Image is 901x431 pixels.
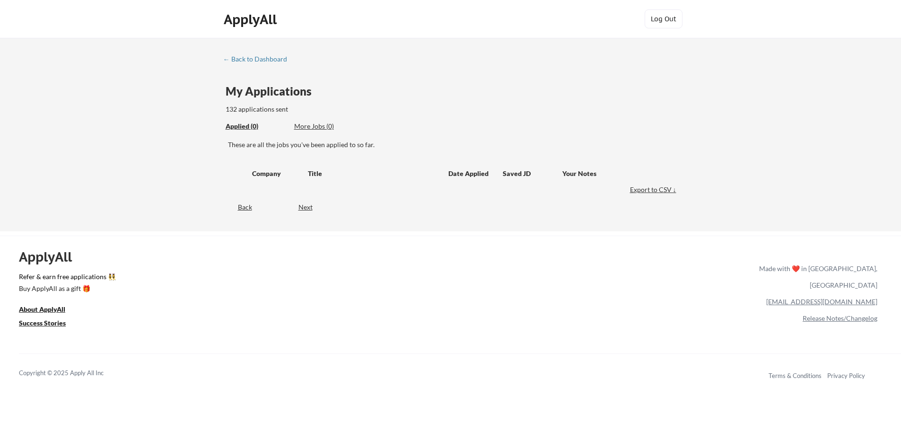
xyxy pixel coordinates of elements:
[562,169,670,178] div: Your Notes
[223,56,294,62] div: ← Back to Dashboard
[448,169,490,178] div: Date Applied
[19,319,66,327] u: Success Stories
[252,169,299,178] div: Company
[19,369,128,378] div: Copyright © 2025 Apply All Inc
[19,283,114,295] a: Buy ApplyAll as a gift 🎁
[19,249,83,265] div: ApplyAll
[223,202,252,212] div: Back
[769,372,822,379] a: Terms & Conditions
[19,318,79,330] a: Success Stories
[226,122,287,132] div: These are all the jobs you've been applied to so far.
[226,105,409,114] div: 132 applications sent
[308,169,439,178] div: Title
[226,122,287,131] div: Applied (0)
[803,314,877,322] a: Release Notes/Changelog
[226,86,319,97] div: My Applications
[645,9,682,28] button: Log Out
[630,185,679,194] div: Export to CSV ↓
[223,55,294,65] a: ← Back to Dashboard
[294,122,364,131] div: More Jobs (0)
[224,11,280,27] div: ApplyAll
[503,165,562,182] div: Saved JD
[298,202,324,212] div: Next
[766,298,877,306] a: [EMAIL_ADDRESS][DOMAIN_NAME]
[228,140,679,150] div: These are all the jobs you've been applied to so far.
[294,122,364,132] div: These are job applications we think you'd be a good fit for, but couldn't apply you to automatica...
[19,305,65,313] u: About ApplyAll
[19,273,561,283] a: Refer & earn free applications 👯‍♀️
[19,304,79,316] a: About ApplyAll
[19,285,114,292] div: Buy ApplyAll as a gift 🎁
[827,372,865,379] a: Privacy Policy
[755,260,877,293] div: Made with ❤️ in [GEOGRAPHIC_DATA], [GEOGRAPHIC_DATA]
